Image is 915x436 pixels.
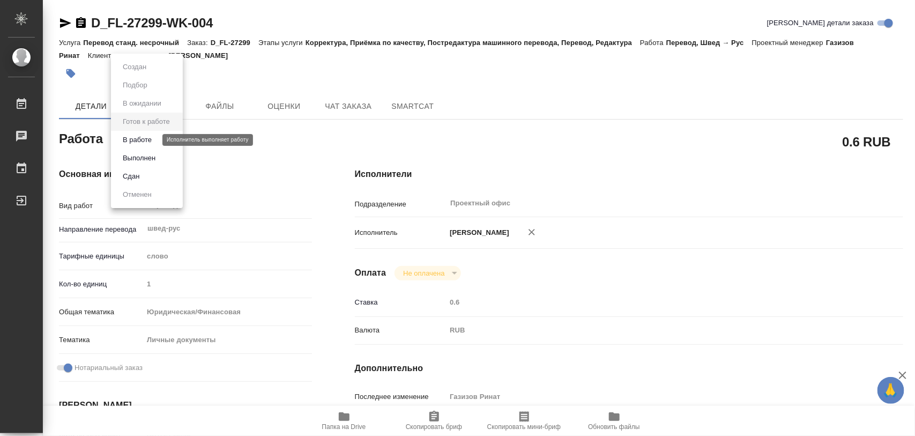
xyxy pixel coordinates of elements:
button: Сдан [120,171,143,182]
button: Выполнен [120,152,159,164]
button: Отменен [120,189,155,201]
button: Создан [120,61,150,73]
button: Готов к работе [120,116,173,128]
button: В работе [120,134,155,146]
button: Подбор [120,79,151,91]
button: В ожидании [120,98,165,109]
